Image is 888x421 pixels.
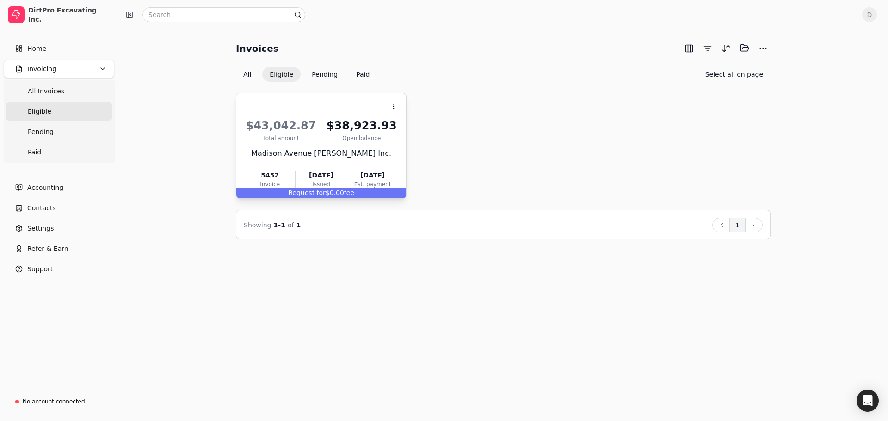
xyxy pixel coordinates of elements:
h2: Invoices [236,41,279,56]
span: Accounting [27,183,63,193]
div: 5452 [245,171,295,180]
button: Eligible [262,67,301,82]
span: All Invoices [28,86,64,96]
button: Paid [349,67,377,82]
span: fee [344,189,354,196]
div: Madison Avenue [PERSON_NAME] Inc. [245,148,398,159]
div: Total amount [245,134,317,142]
span: Refer & Earn [27,244,68,254]
button: Support [4,260,114,278]
span: 1 - 1 [274,221,285,229]
div: Est. payment [347,180,398,189]
div: $38,923.93 [325,117,398,134]
div: Open Intercom Messenger [857,390,879,412]
a: Home [4,39,114,58]
button: All [236,67,259,82]
button: Refer & Earn [4,239,114,258]
div: [DATE] [347,171,398,180]
span: Home [27,44,46,54]
a: Paid [6,143,112,161]
div: DirtPro Excavating Inc. [28,6,110,24]
a: Accounting [4,178,114,197]
input: Search [142,7,305,22]
span: Showing [244,221,271,229]
span: Paid [28,147,41,157]
span: 1 [296,221,301,229]
button: Select all on page [698,67,771,82]
div: Issued [296,180,346,189]
a: No account connected [4,393,114,410]
a: Contacts [4,199,114,217]
button: Batch (0) [737,41,752,55]
span: of [288,221,294,229]
button: D [862,7,877,22]
a: Settings [4,219,114,238]
button: Pending [304,67,345,82]
div: [DATE] [296,171,346,180]
button: Sort [719,41,734,56]
div: Open balance [325,134,398,142]
span: Contacts [27,203,56,213]
div: No account connected [23,397,85,406]
span: Support [27,264,53,274]
div: $43,042.87 [245,117,317,134]
div: Invoice [245,180,295,189]
button: Invoicing [4,60,114,78]
div: Invoice filter options [236,67,377,82]
span: Invoicing [27,64,56,74]
button: More [756,41,771,56]
span: Request for [288,189,326,196]
a: All Invoices [6,82,112,100]
a: Pending [6,122,112,141]
span: Eligible [28,107,51,116]
button: 1 [729,218,746,232]
span: Pending [28,127,54,137]
div: $0.00 [236,188,406,198]
span: Settings [27,224,54,233]
a: Eligible [6,102,112,121]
